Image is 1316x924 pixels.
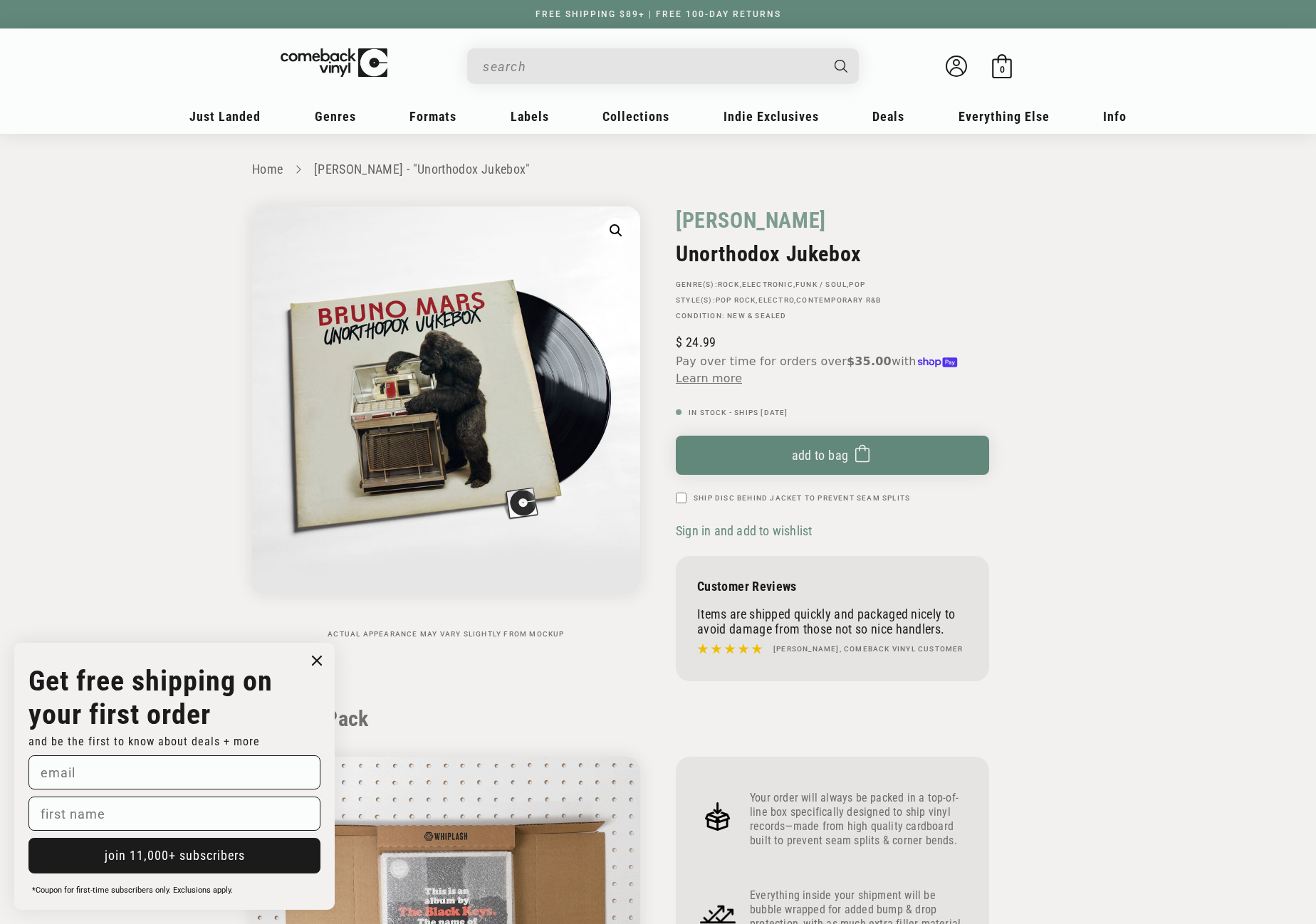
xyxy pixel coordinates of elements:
span: Indie Exclusives [724,109,819,124]
h2: How We Pack [252,706,1064,732]
input: first name [28,797,320,831]
button: Search [822,48,861,84]
p: Items are shipped quickly and packaged nicely to avoid damage from those not so nice handlers. [697,607,968,636]
p: GENRE(S): , , , [676,280,989,289]
a: Rock [718,280,740,288]
a: Home [252,162,283,177]
span: Info [1103,109,1127,124]
p: STYLE(S): , , [676,296,989,305]
span: Genres [315,109,356,124]
span: Add to bag [792,448,849,463]
a: [PERSON_NAME] - "Unorthodox Jukebox" [314,162,531,177]
span: 0 [1000,64,1005,75]
span: Collections [602,109,669,124]
p: Your order will always be packed in a top-of-line box specifically designed to ship vinyl records... [750,791,968,848]
button: Add to bag [676,436,989,475]
p: In Stock - Ships [DATE] [676,409,989,417]
a: FREE SHIPPING $89+ | FREE 100-DAY RETURNS [521,9,795,19]
a: Electronic [742,280,793,288]
label: Ship Disc Behind Jacket To Prevent Seam Splits [694,493,910,503]
h2: Unorthodox Jukebox [676,241,989,266]
span: Labels [511,109,549,124]
button: join 11,000+ subscribers [28,838,320,873]
a: Electro [758,296,794,304]
a: Contemporary R&B [796,296,881,304]
media-gallery: Gallery Viewer [252,206,640,639]
strong: Get free shipping on your first order [28,664,273,731]
button: Sign in and add to wishlist [676,523,816,539]
input: When autocomplete results are available use up and down arrows to review and enter to select [483,52,820,81]
span: $ [676,335,682,350]
a: Pop [849,280,865,288]
span: Everything Else [959,109,1050,124]
a: Funk / Soul [795,280,847,288]
a: Pop Rock [716,296,756,304]
span: 24.99 [676,335,716,350]
p: Customer Reviews [697,579,968,594]
a: [PERSON_NAME] [676,206,826,234]
span: *Coupon for first-time subscribers only. Exclusions apply. [32,886,233,895]
h4: [PERSON_NAME], Comeback Vinyl customer [773,644,963,655]
span: Deals [872,109,904,124]
img: star5.svg [697,640,763,658]
span: and be the first to know about deals + more [28,735,260,748]
nav: breadcrumbs [252,159,1064,180]
span: Sign in and add to wishlist [676,523,812,538]
p: Condition: New & Sealed [676,312,989,320]
span: Formats [409,109,456,124]
p: Actual appearance may vary slightly from mockup [252,630,640,639]
button: Close dialog [306,650,328,671]
input: email [28,755,320,789]
span: Just Landed [189,109,261,124]
div: Search [467,48,859,84]
img: Frame_4.png [697,796,738,837]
